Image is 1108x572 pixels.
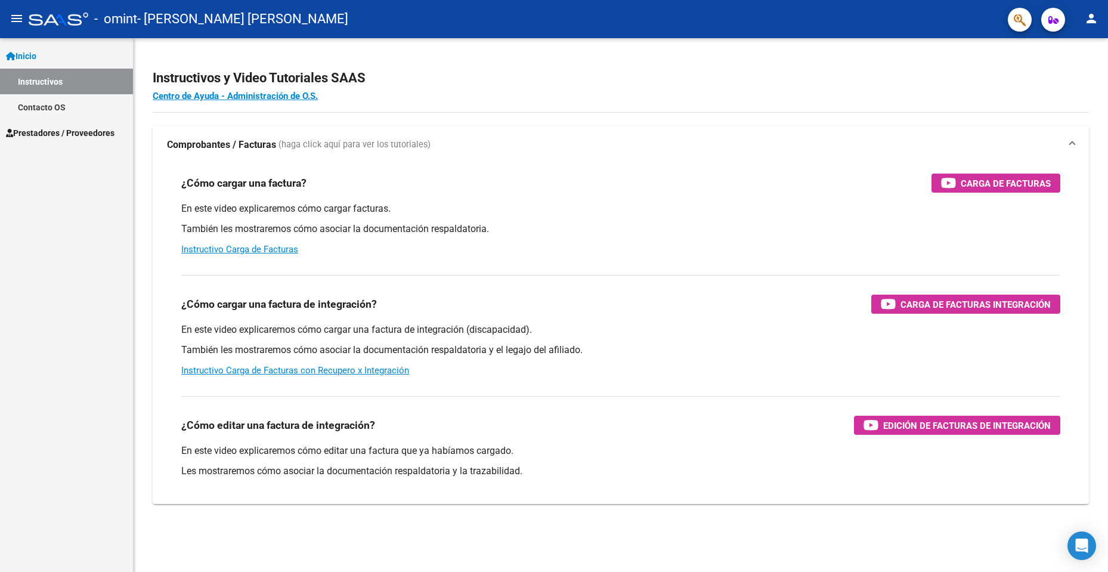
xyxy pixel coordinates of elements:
[961,176,1051,191] span: Carga de Facturas
[153,126,1089,164] mat-expansion-panel-header: Comprobantes / Facturas (haga click aquí para ver los tutoriales)
[181,202,1060,215] p: En este video explicaremos cómo cargar facturas.
[181,323,1060,336] p: En este video explicaremos cómo cargar una factura de integración (discapacidad).
[6,50,36,63] span: Inicio
[854,416,1060,435] button: Edición de Facturas de integración
[137,6,348,32] span: - [PERSON_NAME] [PERSON_NAME]
[883,418,1051,433] span: Edición de Facturas de integración
[181,222,1060,236] p: También les mostraremos cómo asociar la documentación respaldatoria.
[181,365,409,376] a: Instructivo Carga de Facturas con Recupero x Integración
[1084,11,1098,26] mat-icon: person
[181,465,1060,478] p: Les mostraremos cómo asociar la documentación respaldatoria y la trazabilidad.
[181,244,298,255] a: Instructivo Carga de Facturas
[181,417,375,434] h3: ¿Cómo editar una factura de integración?
[167,138,276,151] strong: Comprobantes / Facturas
[94,6,137,32] span: - omint
[1067,531,1096,560] div: Open Intercom Messenger
[181,344,1060,357] p: También les mostraremos cómo asociar la documentación respaldatoria y el legajo del afiliado.
[153,164,1089,504] div: Comprobantes / Facturas (haga click aquí para ver los tutoriales)
[278,138,431,151] span: (haga click aquí para ver los tutoriales)
[153,91,318,101] a: Centro de Ayuda - Administración de O.S.
[181,175,307,191] h3: ¿Cómo cargar una factura?
[900,297,1051,312] span: Carga de Facturas Integración
[10,11,24,26] mat-icon: menu
[153,67,1089,89] h2: Instructivos y Video Tutoriales SAAS
[871,295,1060,314] button: Carga de Facturas Integración
[181,296,377,313] h3: ¿Cómo cargar una factura de integración?
[181,444,1060,457] p: En este video explicaremos cómo editar una factura que ya habíamos cargado.
[931,174,1060,193] button: Carga de Facturas
[6,126,114,140] span: Prestadores / Proveedores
